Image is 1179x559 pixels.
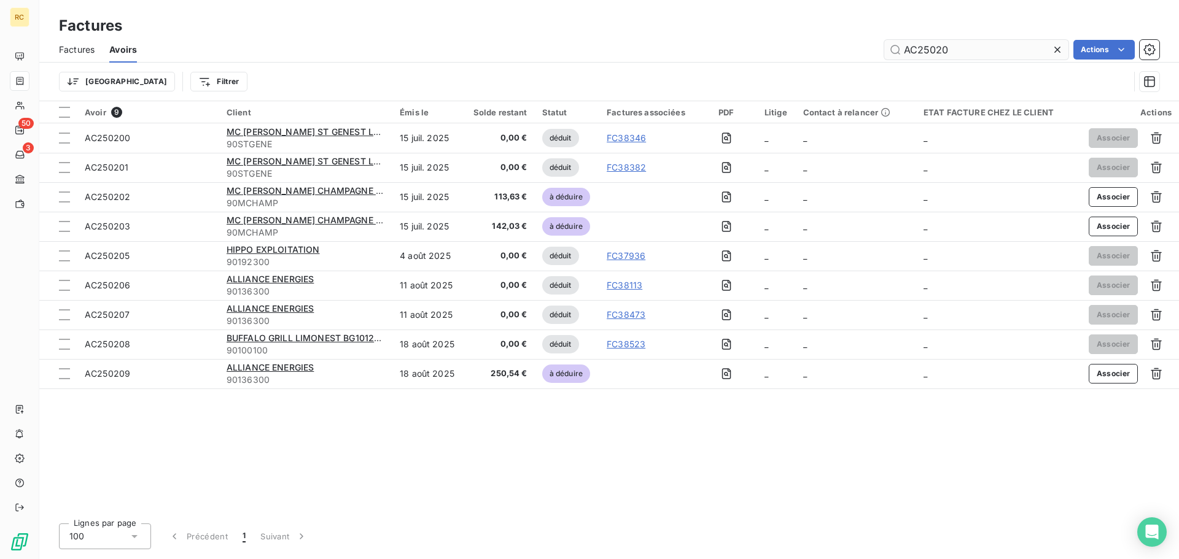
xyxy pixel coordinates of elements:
td: 18 août 2025 [392,330,464,359]
button: Associer [1089,246,1138,266]
span: déduit [542,276,579,295]
span: AC250206 [85,280,130,290]
td: 15 juil. 2025 [392,123,464,153]
div: Statut [542,107,592,117]
span: ALLIANCE ENERGIES [227,362,314,372]
span: ALLIANCE ENERGIES [227,303,314,314]
span: _ [765,162,768,172]
span: _ [924,309,927,320]
span: déduit [542,306,579,324]
td: 15 juil. 2025 [392,182,464,212]
button: Suivant [253,523,315,549]
span: _ [765,309,768,320]
button: Associer [1089,217,1138,236]
a: FC38113 [607,279,642,291]
span: _ [924,133,927,143]
span: _ [803,191,807,202]
span: _ [765,368,768,379]
span: à déduire [542,188,590,206]
div: Litige [765,107,788,117]
span: 0,00 € [471,279,527,291]
span: BUFFALO GRILL LIMONEST BG10126S [227,333,386,343]
span: _ [924,368,927,379]
a: FC37936 [607,250,645,262]
span: HIPPO EXPLOITATION [227,244,320,255]
td: 15 juil. 2025 [392,212,464,241]
span: Avoir [85,107,106,117]
span: _ [924,280,927,290]
span: 0,00 € [471,161,527,174]
span: _ [924,221,927,231]
div: ETAT FACTURE CHEZ LE CLIENT [924,107,1073,117]
span: 9 [111,107,122,118]
span: 90MCHAMP [227,197,385,209]
span: _ [803,368,807,379]
button: Associer [1089,128,1138,148]
a: 3 [10,145,29,164]
a: FC38346 [607,132,646,144]
span: 113,63 € [471,191,527,203]
td: 15 juil. 2025 [392,153,464,182]
span: Factures [59,44,95,56]
span: 142,03 € [471,220,527,233]
span: 0,00 € [471,338,527,350]
button: Associer [1089,364,1138,384]
div: Émis le [400,107,456,117]
span: _ [765,133,768,143]
span: 100 [69,530,84,542]
input: Rechercher [884,40,1068,60]
span: _ [765,250,768,261]
span: _ [924,339,927,349]
div: Actions [1088,107,1172,117]
div: Contact à relancer [803,107,909,117]
div: PDF [702,107,749,117]
div: Open Intercom Messenger [1137,517,1167,547]
span: _ [803,162,807,172]
span: _ [924,162,927,172]
span: déduit [542,158,579,177]
span: _ [924,250,927,261]
span: AC250208 [85,339,130,349]
span: _ [803,339,807,349]
button: Associer [1089,334,1138,354]
span: déduit [542,335,579,353]
td: 18 août 2025 [392,359,464,388]
span: AC250200 [85,133,130,143]
button: Filtrer [190,72,247,91]
td: 4 août 2025 [392,241,464,271]
span: 50 [18,118,34,129]
button: Actions [1073,40,1135,60]
a: 50 [10,120,29,140]
span: AC250201 [85,162,128,172]
span: 90STGENE [227,138,385,150]
span: _ [765,191,768,202]
span: _ [803,221,807,231]
span: AC250203 [85,221,130,231]
div: Factures associées [607,107,688,117]
span: déduit [542,247,579,265]
span: 3 [23,142,34,153]
span: _ [803,280,807,290]
button: Associer [1089,158,1138,177]
span: _ [765,339,768,349]
span: AC250205 [85,250,130,261]
button: Associer [1089,276,1138,295]
td: 11 août 2025 [392,300,464,330]
a: FC38473 [607,309,645,321]
div: Solde restant [471,107,527,117]
span: 0,00 € [471,132,527,144]
span: 90136300 [227,374,385,386]
a: FC38523 [607,338,645,350]
button: Associer [1089,187,1138,207]
span: 90MCHAMP [227,226,385,239]
a: FC38382 [607,161,646,174]
button: [GEOGRAPHIC_DATA] [59,72,175,91]
span: 0,00 € [471,309,527,321]
button: Associer [1089,305,1138,325]
span: 250,54 € [471,368,527,380]
span: 90100100 [227,344,385,357]
span: Avoirs [109,44,137,56]
span: _ [924,191,927,202]
span: _ [803,309,807,320]
span: _ [765,221,768,231]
